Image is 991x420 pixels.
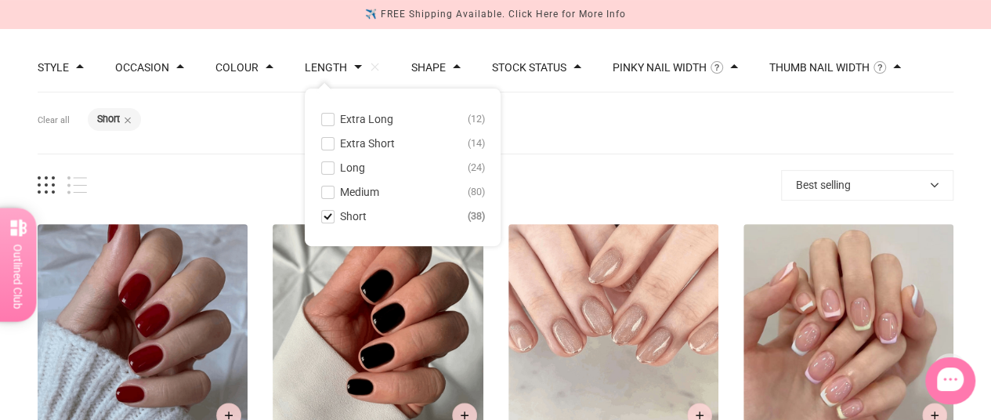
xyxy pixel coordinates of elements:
button: Filter by Colour [215,62,259,73]
b: Short [97,113,120,125]
span: Extra Long [340,113,393,125]
span: Short [340,210,367,223]
button: Grid view [38,176,55,194]
span: products [87,177,781,194]
span: Extra Short [340,137,395,150]
button: Filter by Stock status [492,62,566,73]
button: Filter by Occasion [115,62,169,73]
span: 14 [468,134,485,153]
button: Best selling [781,170,953,201]
button: Clear filters by Length [370,62,380,72]
button: Filter by Thumb Nail Width [769,62,870,73]
button: Filter by Style [38,62,69,73]
button: Short [97,114,120,125]
button: Extra Long 12 [320,110,485,129]
button: Clear all filters [38,109,70,132]
span: Medium [340,186,379,198]
button: Medium 80 [320,183,485,201]
button: Short 38 [320,207,485,226]
button: Filter by Length [305,62,347,73]
div: ✈️ FREE Shipping Available. Click Here for More Info [365,6,626,23]
span: Long [340,161,365,174]
button: List view [67,176,87,194]
span: 24 [468,158,485,177]
span: 38 [468,207,485,226]
span: 80 [468,183,485,201]
button: Long 24 [320,158,485,177]
button: Extra Short 14 [320,134,485,153]
button: Filter by Shape [411,62,446,73]
span: 12 [468,110,485,129]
